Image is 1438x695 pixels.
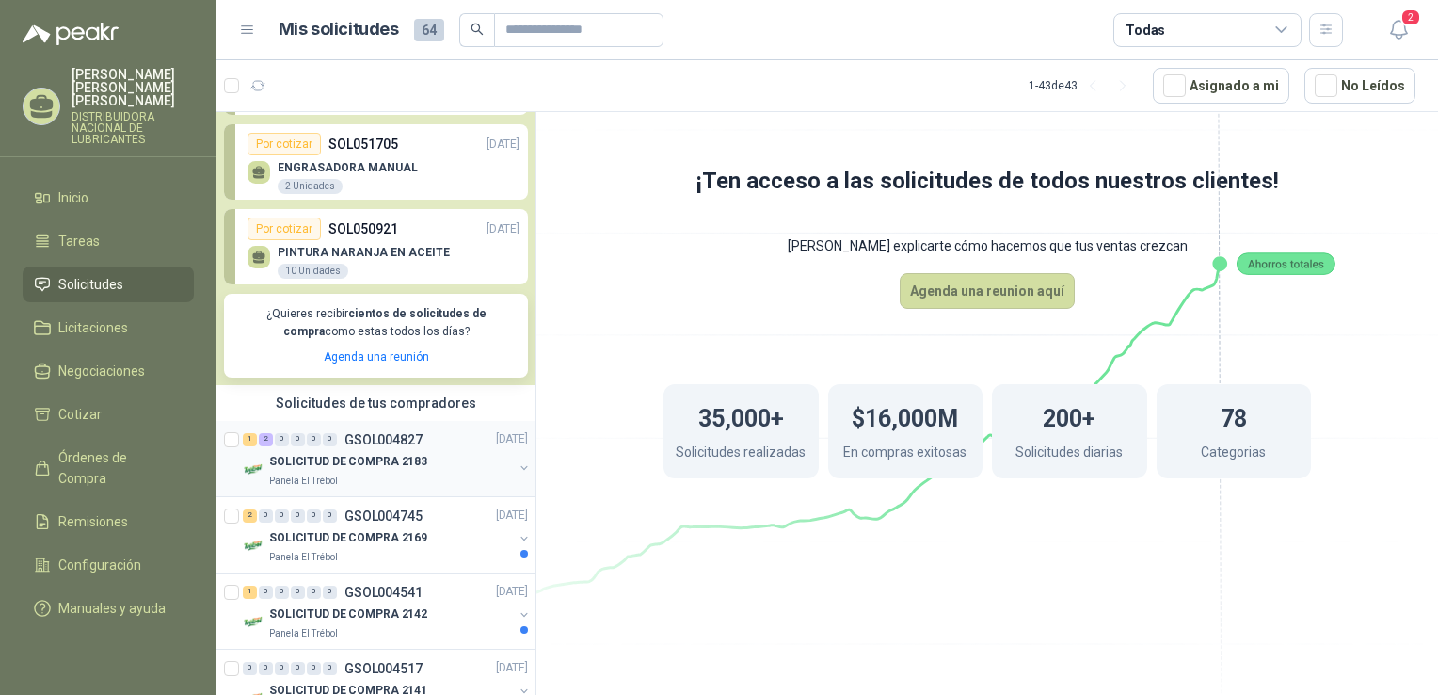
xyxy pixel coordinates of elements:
[1153,68,1289,104] button: Asignado a mi
[235,305,517,341] p: ¿Quieres recibir como estas todos los días?
[900,273,1075,309] button: Agenda una reunion aquí
[496,583,528,601] p: [DATE]
[676,442,806,467] p: Solicitudes realizadas
[471,23,484,36] span: search
[58,187,88,208] span: Inicio
[23,180,194,216] a: Inicio
[259,586,273,599] div: 0
[328,134,398,154] p: SOL051705
[323,586,337,599] div: 0
[278,264,348,279] div: 10 Unidades
[283,307,487,338] b: cientos de solicitudes de compra
[496,507,528,525] p: [DATE]
[324,350,429,364] a: Agenda una reunión
[307,433,321,446] div: 0
[344,509,423,523] p: GSOL004745
[259,433,273,446] div: 2
[269,606,427,623] p: SOLICITUD DE COMPRA 2142
[243,662,257,675] div: 0
[1221,396,1247,437] h1: 78
[23,547,194,583] a: Configuración
[269,453,427,471] p: SOLICITUD DE COMPRA 2183
[23,590,194,626] a: Manuales y ayuda
[291,586,305,599] div: 0
[278,179,343,194] div: 2 Unidades
[278,161,418,174] p: ENGRASADORA MANUAL
[58,231,100,251] span: Tareas
[243,509,257,523] div: 2
[307,509,321,523] div: 0
[843,442,967,467] p: En compras exitosas
[487,220,519,238] p: [DATE]
[23,310,194,346] a: Licitaciones
[1126,20,1165,40] div: Todas
[269,626,338,641] p: Panela El Trébol
[23,396,194,432] a: Cotizar
[487,136,519,154] p: [DATE]
[307,586,321,599] div: 0
[259,509,273,523] div: 0
[496,430,528,448] p: [DATE]
[23,23,119,45] img: Logo peakr
[23,440,194,496] a: Órdenes de Compra
[243,428,532,489] a: 1 2 0 0 0 0 GSOL004827[DATE] Company LogoSOLICITUD DE COMPRA 2183Panela El Trébol
[58,555,141,575] span: Configuración
[243,535,265,558] img: Company Logo
[224,124,528,200] a: Por cotizarSOL051705[DATE] ENGRASADORA MANUAL2 Unidades
[275,662,289,675] div: 0
[259,662,273,675] div: 0
[248,218,321,240] div: Por cotizar
[58,447,176,489] span: Órdenes de Compra
[275,433,289,446] div: 0
[344,662,423,675] p: GSOL004517
[243,459,265,481] img: Company Logo
[58,511,128,532] span: Remisiones
[58,361,145,381] span: Negociaciones
[307,662,321,675] div: 0
[72,68,194,107] p: [PERSON_NAME] [PERSON_NAME] [PERSON_NAME]
[23,223,194,259] a: Tareas
[323,662,337,675] div: 0
[291,662,305,675] div: 0
[243,433,257,446] div: 1
[243,611,265,634] img: Company Logo
[243,586,257,599] div: 1
[1382,13,1415,47] button: 2
[248,133,321,155] div: Por cotizar
[243,581,532,641] a: 1 0 0 0 0 0 GSOL004541[DATE] Company LogoSOLICITUD DE COMPRA 2142Panela El Trébol
[344,433,423,446] p: GSOL004827
[224,209,528,284] a: Por cotizarSOL050921[DATE] PINTURA NARANJA EN ACEITE10 Unidades
[279,16,399,43] h1: Mis solicitudes
[291,509,305,523] div: 0
[275,509,289,523] div: 0
[23,353,194,389] a: Negociaciones
[1400,8,1421,26] span: 2
[1201,442,1266,467] p: Categorias
[344,586,423,599] p: GSOL004541
[1043,396,1095,437] h1: 200+
[291,433,305,446] div: 0
[269,474,338,489] p: Panela El Trébol
[216,385,535,421] div: Solicitudes de tus compradores
[269,529,427,547] p: SOLICITUD DE COMPRA 2169
[852,396,958,437] h1: $16,000M
[58,317,128,338] span: Licitaciones
[58,404,102,425] span: Cotizar
[23,504,194,540] a: Remisiones
[243,505,532,565] a: 2 0 0 0 0 0 GSOL004745[DATE] Company LogoSOLICITUD DE COMPRA 2169Panela El Trébol
[58,274,123,295] span: Solicitudes
[496,659,528,677] p: [DATE]
[58,598,166,619] span: Manuales y ayuda
[72,111,194,145] p: DISTRIBUIDORA NACIONAL DE LUBRICANTES
[1015,442,1123,467] p: Solicitudes diarias
[323,509,337,523] div: 0
[414,19,444,41] span: 64
[269,550,338,565] p: Panela El Trébol
[328,218,398,239] p: SOL050921
[278,246,450,259] p: PINTURA NARANJA EN ACEITE
[323,433,337,446] div: 0
[1304,68,1415,104] button: No Leídos
[1029,71,1138,101] div: 1 - 43 de 43
[275,586,289,599] div: 0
